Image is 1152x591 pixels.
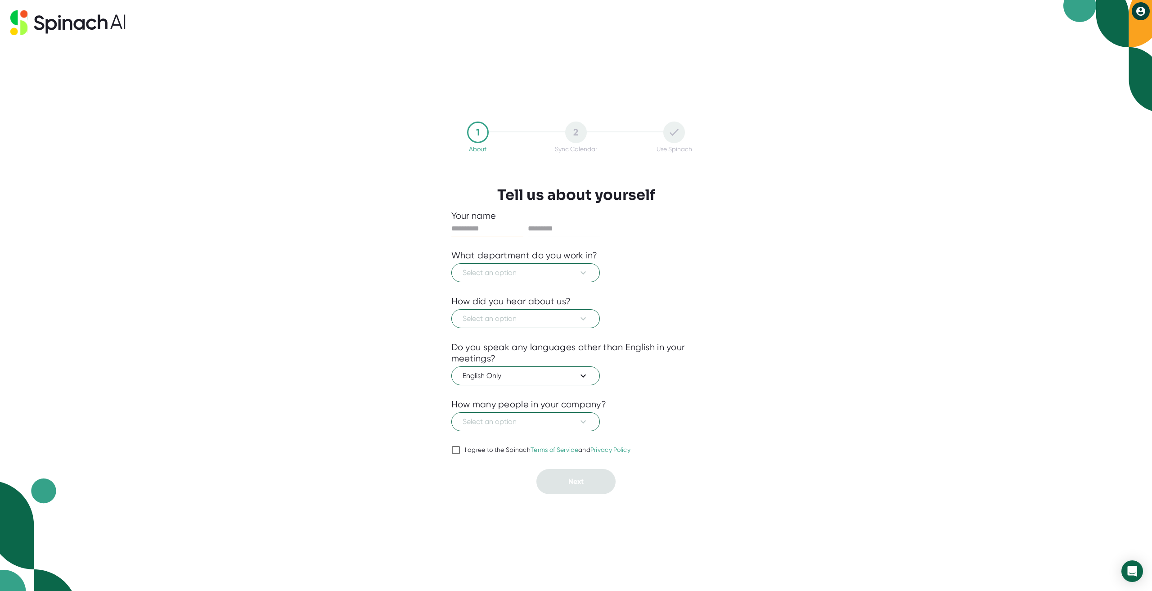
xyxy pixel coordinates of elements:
[451,342,701,364] div: Do you speak any languages other than English in your meetings?
[497,186,655,203] h3: Tell us about yourself
[451,263,600,282] button: Select an option
[555,145,597,153] div: Sync Calendar
[451,412,600,431] button: Select an option
[1121,560,1143,582] div: Open Intercom Messenger
[463,313,589,324] span: Select an option
[451,399,607,410] div: How many people in your company?
[536,469,616,494] button: Next
[451,296,571,307] div: How did you hear about us?
[451,309,600,328] button: Select an option
[463,416,589,427] span: Select an option
[531,446,578,453] a: Terms of Service
[467,122,489,143] div: 1
[451,366,600,385] button: English Only
[565,122,587,143] div: 2
[451,250,598,261] div: What department do you work in?
[657,145,692,153] div: Use Spinach
[451,210,701,221] div: Your name
[568,477,584,486] span: Next
[469,145,486,153] div: About
[465,446,631,454] div: I agree to the Spinach and
[463,267,589,278] span: Select an option
[463,370,589,381] span: English Only
[590,446,630,453] a: Privacy Policy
